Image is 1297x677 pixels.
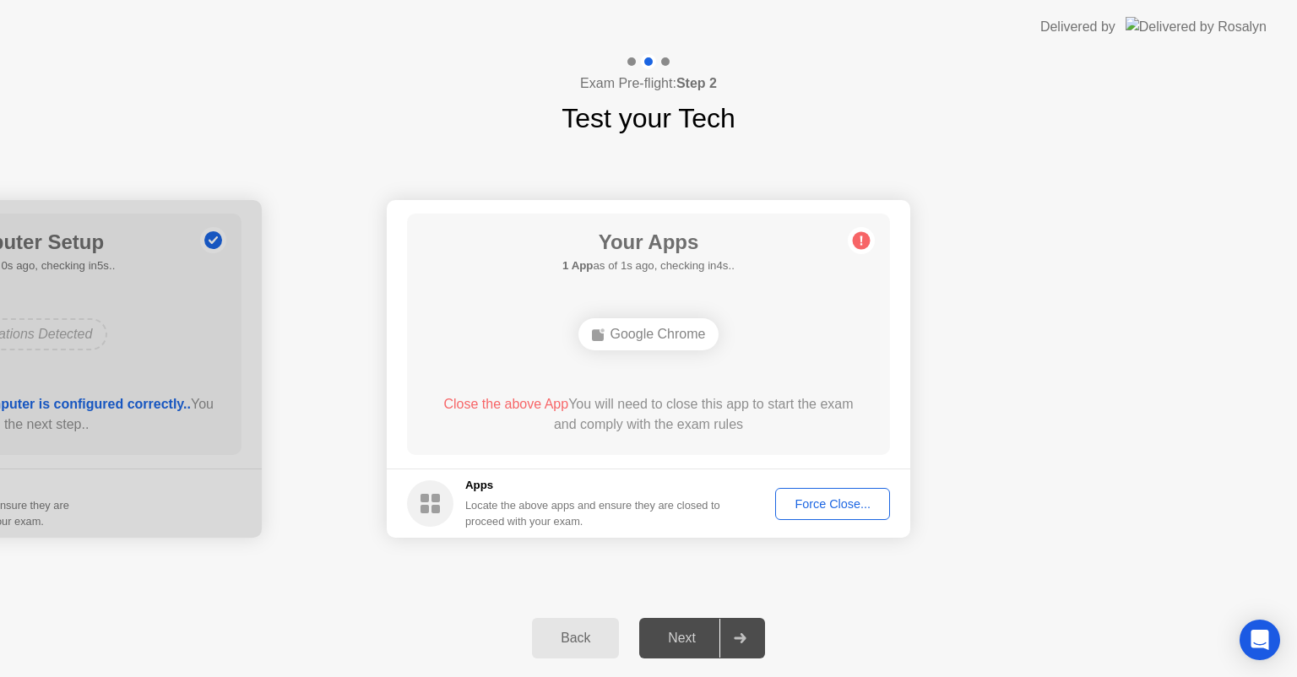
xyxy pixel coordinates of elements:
h1: Your Apps [562,227,735,257]
span: Close the above App [443,397,568,411]
div: Next [644,631,719,646]
div: Google Chrome [578,318,719,350]
img: Delivered by Rosalyn [1126,17,1267,36]
button: Force Close... [775,488,890,520]
button: Next [639,618,765,658]
button: Back [532,618,619,658]
b: 1 App [562,259,593,272]
div: Delivered by [1040,17,1115,37]
h4: Exam Pre-flight: [580,73,717,94]
h5: Apps [465,477,721,494]
div: Force Close... [781,497,884,511]
h1: Test your Tech [562,98,735,138]
div: Locate the above apps and ensure they are closed to proceed with your exam. [465,497,721,529]
b: Step 2 [676,76,717,90]
div: Back [537,631,614,646]
div: Open Intercom Messenger [1240,620,1280,660]
h5: as of 1s ago, checking in4s.. [562,257,735,274]
div: You will need to close this app to start the exam and comply with the exam rules [431,394,866,435]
